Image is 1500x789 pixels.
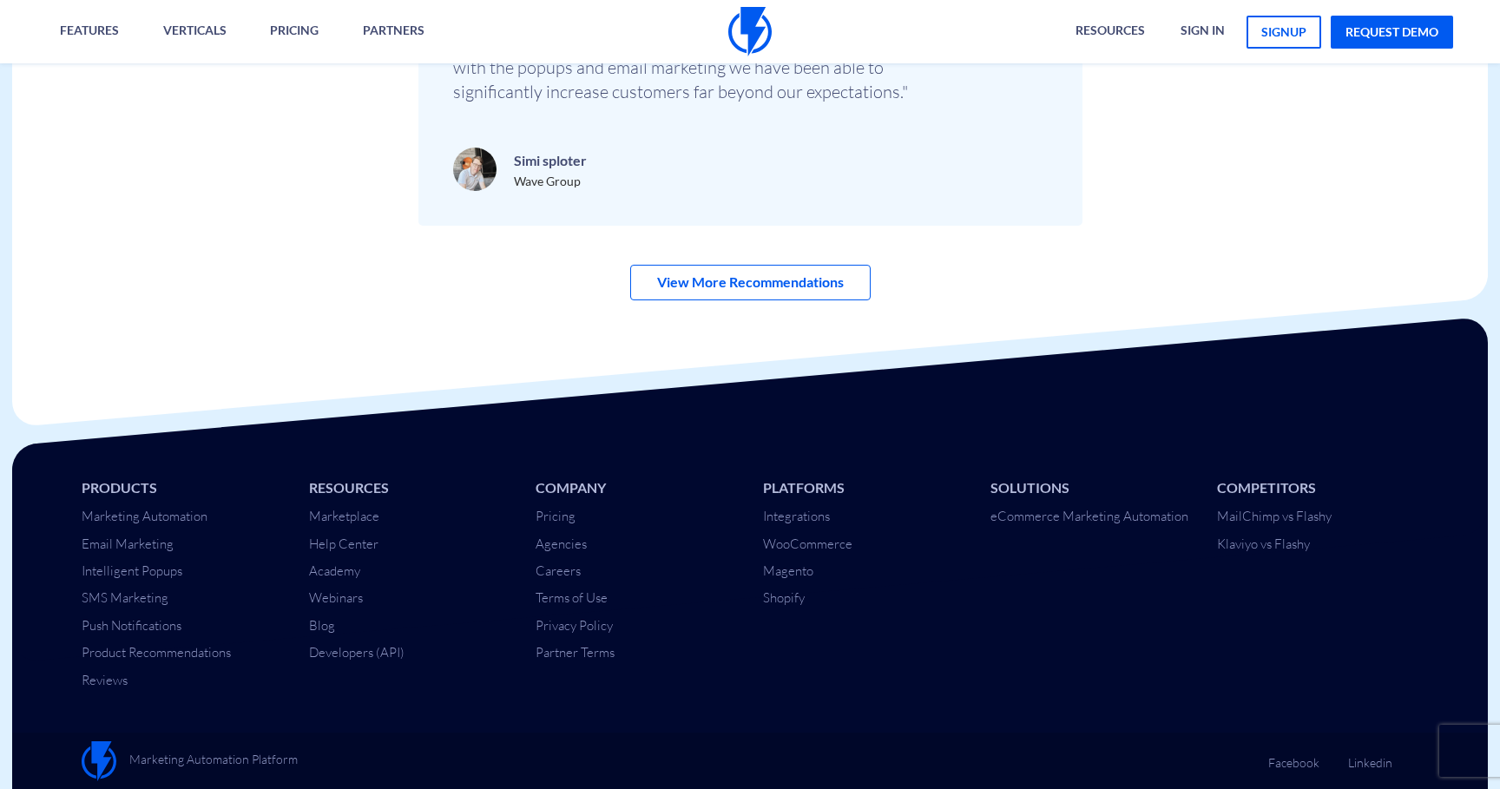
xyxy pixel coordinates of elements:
img: Flashy [82,741,116,781]
a: Pricing [536,508,576,524]
a: Blog [309,617,335,634]
a: Academy [309,562,360,579]
a: Webinars [309,589,363,606]
a: Klaviyo vs Flashy [1217,536,1310,552]
a: WooCommerce [763,536,852,552]
a: signup [1247,16,1321,49]
a: Integrations [763,508,830,524]
span: Wave Group [514,174,581,188]
a: Developers (API) [309,644,405,661]
a: Marketplace [309,508,379,524]
a: SMS Marketing [82,589,168,606]
li: Platforms [763,478,964,498]
a: Privacy Policy [536,617,613,634]
a: View More Recommendations [630,265,871,300]
a: Intelligent Popups [82,562,182,579]
a: Agencies [536,536,587,552]
li: Products [82,478,283,498]
a: Terms of Use [536,589,608,606]
a: Careers [536,562,581,579]
a: Push Notifications [82,617,181,634]
a: Magento [763,562,813,579]
a: Facebook [1268,741,1319,772]
li: Competitors [1217,478,1418,498]
a: Marketing Automation Platform [82,741,298,781]
a: Help Center [309,536,378,552]
a: eCommerce Marketing Automation [990,508,1188,524]
a: Shopify [763,589,805,606]
a: Reviews [82,672,128,688]
li: Solutions [990,478,1192,498]
a: Email Marketing [82,536,174,552]
a: Product Recommendations [82,644,231,661]
li: Resources [309,478,510,498]
li: Company [536,478,737,498]
a: request demo [1331,16,1453,49]
a: MailChimp vs Flashy [1217,508,1332,524]
a: Marketing Automation [82,508,207,524]
p: Simi sploter [514,148,587,173]
a: Partner Terms [536,644,615,661]
a: Linkedin [1348,741,1392,772]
